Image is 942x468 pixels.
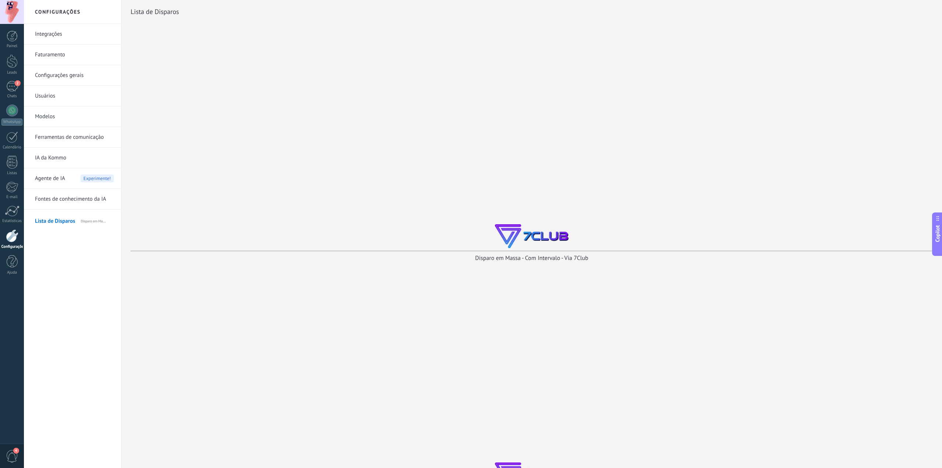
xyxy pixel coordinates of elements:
[934,225,941,242] span: Copilot
[1,270,23,275] div: Ajuda
[24,210,121,230] li: Lista de Disparos
[1,94,23,99] div: Chats
[24,189,121,210] li: Fontes de conhecimento da IA
[24,168,121,189] li: Agente de IA
[131,4,179,19] h2: Lista de Disparos
[35,189,114,210] a: Fontes de conhecimento da IA
[24,65,121,86] li: Configurações gerais
[35,24,114,45] a: Integrações
[24,86,121,106] li: Usuários
[35,168,114,189] a: Agente de IAExperimente!
[81,211,114,229] span: Disparo em Massa - Com Intervalo - Via 7Club
[495,224,569,248] img: seven_club_logo.png
[35,45,114,65] a: Faturamento
[15,80,21,86] span: 2
[24,148,121,168] li: IA da Kommo
[13,448,19,454] span: 4
[1,219,23,224] div: Estatísticas
[35,148,114,168] a: IA da Kommo
[24,106,121,127] li: Modelos
[35,168,65,189] span: Agente de IA
[35,211,80,229] span: Lista de Disparos
[35,106,114,127] a: Modelos
[131,254,933,262] div: Disparo em Massa - Com Intervalo - Via 7Club
[81,175,114,182] span: Experimente!
[1,195,23,200] div: E-mail
[1,119,22,126] div: WhatsApp
[1,44,23,49] div: Painel
[24,45,121,65] li: Faturamento
[24,127,121,148] li: Ferramentas de comunicação
[1,244,23,249] div: Configurações
[35,211,114,229] a: Lista de DisparosDisparo em Massa - Com Intervalo - Via 7Club
[35,65,114,86] a: Configurações gerais
[35,86,114,106] a: Usuários
[1,145,23,150] div: Calendário
[1,171,23,176] div: Listas
[35,127,114,148] a: Ferramentas de comunicação
[24,24,121,45] li: Integrações
[1,70,23,75] div: Leads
